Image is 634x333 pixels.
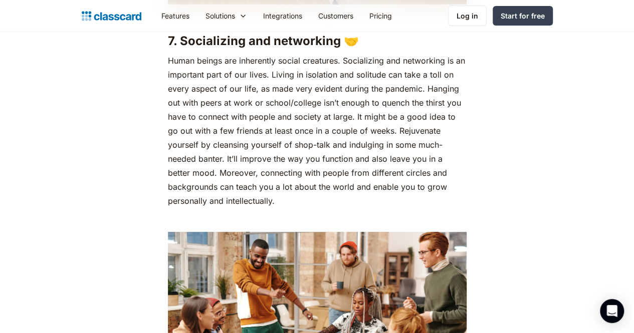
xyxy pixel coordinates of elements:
div: Solutions [197,5,255,27]
a: Log in [448,6,487,26]
p: ‍ [168,213,467,227]
strong: 7. Socializing and networking 🤝 [168,34,359,48]
div: Log in [457,11,478,21]
p: Human beings are inherently social creatures. Socializing and networking is an important part of ... [168,54,467,208]
a: Integrations [255,5,310,27]
div: Start for free [501,11,545,21]
a: home [82,9,141,23]
a: Features [153,5,197,27]
a: Customers [310,5,361,27]
a: Start for free [493,6,553,26]
div: Open Intercom Messenger [600,299,624,323]
a: Pricing [361,5,400,27]
div: Solutions [205,11,235,21]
